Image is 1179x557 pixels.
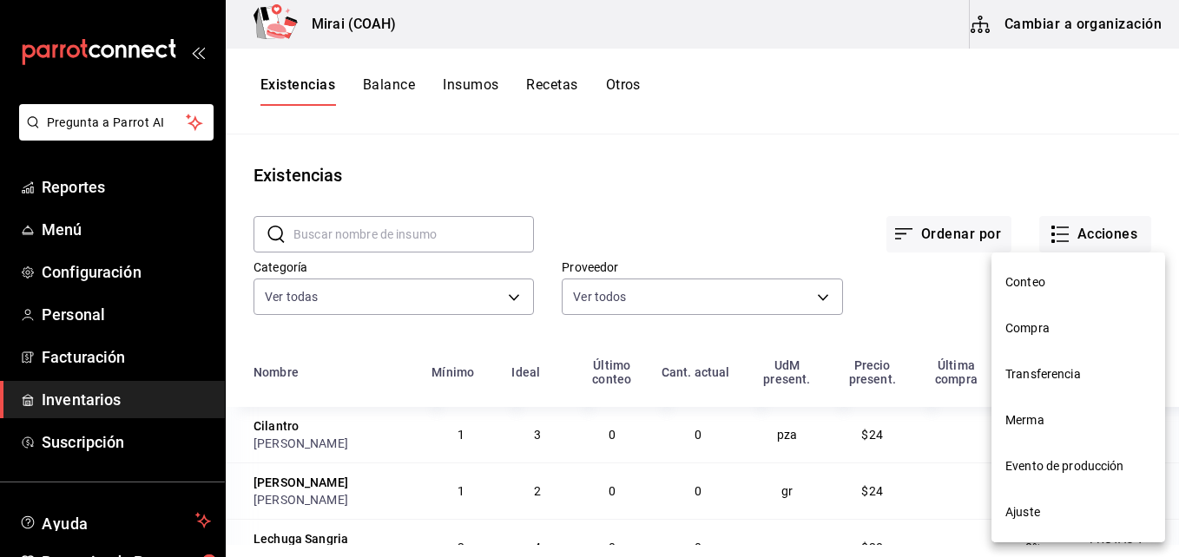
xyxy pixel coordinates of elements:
[1005,411,1151,429] span: Merma
[1005,365,1151,383] span: Transferencia
[1005,457,1151,475] span: Evento de producción
[1005,273,1151,292] span: Conteo
[1005,503,1151,521] span: Ajuste
[1005,319,1151,337] span: Compra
